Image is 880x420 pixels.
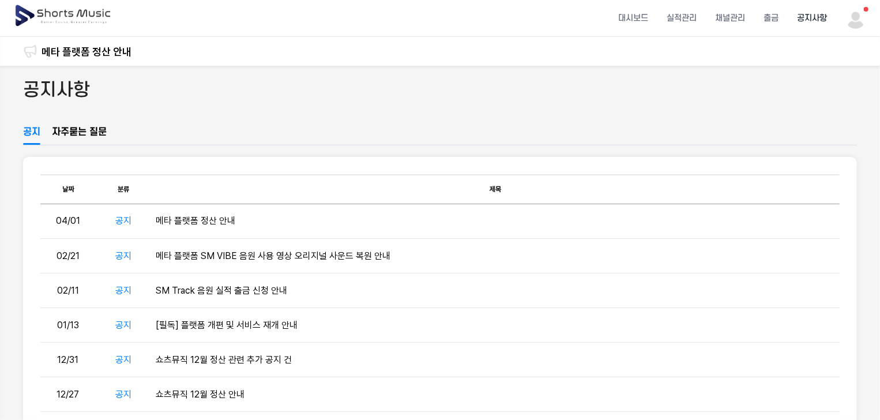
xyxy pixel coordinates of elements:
a: 공지사항 [788,3,836,33]
img: 사용자 이미지 [845,8,866,29]
td: 12/27 [40,377,96,412]
td: 공지 [96,343,151,377]
td: 01/13 [40,308,96,343]
a: 메타 플랫폼 정산 안내 [42,44,131,59]
h2: 공지사항 [23,77,90,103]
td: 메타 플랫폼 SM VIBE 음원 사용 영상 오리지널 사운드 복원 안내 [151,239,840,273]
a: 공지 [23,125,40,145]
td: 공지 [96,239,151,273]
td: 04/01 [40,204,96,239]
img: 알림 아이콘 [23,44,37,58]
td: SM Track 음원 실적 출금 신청 안내 [151,273,840,308]
th: 날짜 [40,175,96,204]
td: 12/31 [40,343,96,377]
a: 자주묻는 질문 [52,125,107,145]
td: 쇼츠뮤직 12월 정산 관련 추가 공지 건 [151,343,840,377]
th: 제목 [151,175,840,204]
th: 분류 [96,175,151,204]
td: 02/21 [40,239,96,273]
a: 채널관리 [706,3,754,33]
a: 실적관리 [657,3,706,33]
a: 출금 [754,3,788,33]
td: 공지 [96,204,151,239]
td: 공지 [96,377,151,412]
td: 쇼츠뮤직 12월 정산 안내 [151,377,840,412]
td: 02/11 [40,273,96,308]
td: 공지 [96,273,151,308]
td: 공지 [96,308,151,343]
td: [필독] 플랫폼 개편 및 서비스 재개 안내 [151,308,840,343]
td: 메타 플랫폼 정산 안내 [151,204,840,239]
a: 대시보드 [609,3,657,33]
